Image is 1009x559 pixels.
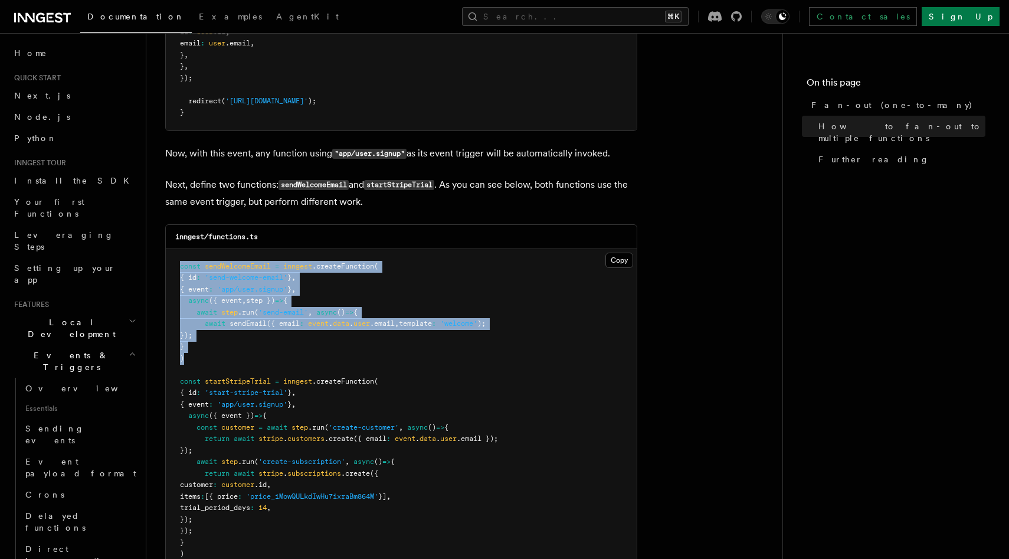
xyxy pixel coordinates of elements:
span: : [238,492,242,501]
a: How to fan-out to multiple functions [814,116,985,149]
span: Local Development [9,316,129,340]
kbd: ⌘K [665,11,682,22]
span: { id [180,388,196,397]
span: user [353,319,370,328]
span: .id [254,480,267,489]
span: , [267,480,271,489]
a: Event payload format [21,451,139,484]
span: inngest [283,377,312,385]
span: : [432,319,436,328]
span: : [196,273,201,282]
span: ( [221,97,225,105]
span: : [386,434,391,443]
a: Delayed functions [21,505,139,538]
span: await [234,434,254,443]
span: , [308,308,312,316]
span: { event [180,285,209,293]
span: Further reading [818,153,929,165]
span: Crons [25,490,64,499]
span: , [395,319,399,328]
code: inngest/functions.ts [175,233,258,241]
span: () [374,457,382,466]
button: Toggle dark mode [761,9,789,24]
span: () [428,423,436,431]
span: sendWelcomeEmail [205,262,271,270]
span: : [201,492,205,501]
span: async [188,411,209,420]
span: { [391,457,395,466]
span: ({ event }) [209,411,254,420]
span: { [353,308,358,316]
span: = [275,262,279,270]
span: subscriptions [287,469,341,478]
code: startStripeTrial [364,180,434,190]
span: .run [308,423,325,431]
span: 'start-stripe-trial' [205,388,287,397]
span: } [180,108,184,116]
span: await [196,308,217,316]
span: user [440,434,457,443]
span: { [263,411,267,420]
span: step }) [246,296,275,305]
span: , [291,285,296,293]
span: => [254,411,263,420]
span: Next.js [14,91,70,100]
span: ( [254,457,258,466]
span: ( [374,262,378,270]
span: .createFunction [312,262,374,270]
span: 'welcome' [440,319,477,328]
span: : [196,388,201,397]
span: AgentKit [276,12,339,21]
span: }] [378,492,386,501]
span: : [188,28,192,36]
a: Overview [21,378,139,399]
span: , [386,492,391,501]
span: : [213,480,217,489]
span: await [267,423,287,431]
button: Events & Triggers [9,345,139,378]
a: Fan-out (one-to-many) [807,94,985,116]
span: { event [180,400,209,408]
span: Home [14,47,47,59]
span: items [180,492,201,501]
span: 'price_1MowQULkdIwHu7ixraBm864M' [246,492,378,501]
span: => [275,296,283,305]
span: } [287,285,291,293]
span: trial_period_days [180,504,250,512]
span: Overview [25,384,147,393]
span: await [205,319,225,328]
span: await [234,469,254,478]
span: 'send-welcome-email' [205,273,287,282]
span: => [382,457,391,466]
span: , [250,39,254,47]
span: ({ email [353,434,386,443]
span: customers [287,434,325,443]
span: . [283,469,287,478]
span: . [349,319,353,328]
span: customer [221,423,254,431]
span: .run [238,457,254,466]
span: . [415,434,420,443]
span: , [242,296,246,305]
span: ); [477,319,486,328]
span: event [308,319,329,328]
span: . [329,319,333,328]
a: Python [9,128,139,149]
span: () [337,308,345,316]
a: Documentation [80,4,192,33]
span: }); [180,74,192,82]
span: async [316,308,337,316]
span: Install the SDK [14,176,136,185]
span: ( [325,423,329,431]
span: data [333,319,349,328]
span: step [221,308,238,316]
span: user [209,39,225,47]
span: .email }); [457,434,498,443]
span: Essentials [21,399,139,418]
span: => [345,308,353,316]
span: .email [225,39,250,47]
a: Setting up your app [9,257,139,290]
span: } [180,342,184,351]
button: Search...⌘K [462,7,689,26]
span: step [221,457,238,466]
